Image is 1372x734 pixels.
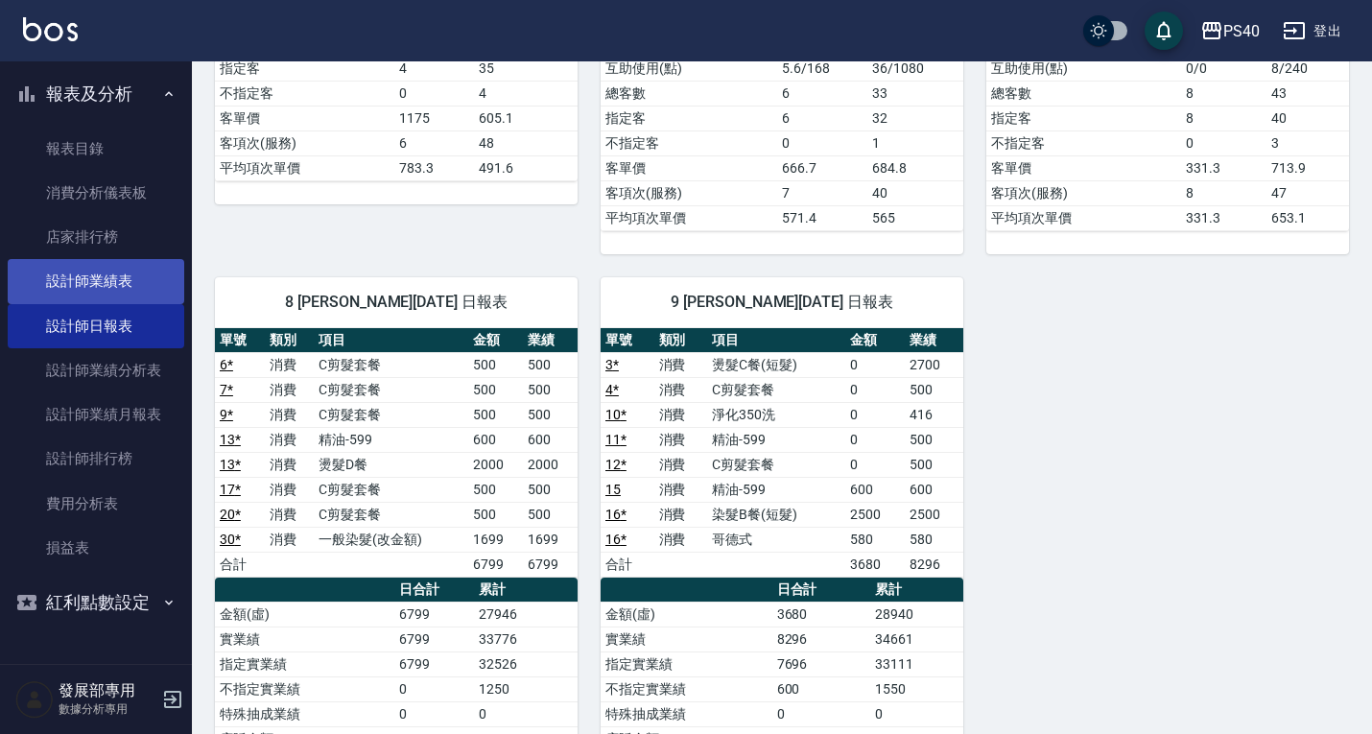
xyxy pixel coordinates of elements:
td: 不指定實業績 [601,676,772,701]
td: 平均項次單價 [986,205,1181,230]
th: 金額 [845,328,904,353]
td: 684.8 [867,155,963,180]
td: 消費 [654,502,708,527]
td: 331.3 [1181,155,1266,180]
td: 491.6 [474,155,578,180]
button: PS40 [1193,12,1267,51]
a: 設計師日報表 [8,304,184,348]
td: 32 [867,106,963,130]
td: C剪髮套餐 [314,402,467,427]
a: 費用分析表 [8,482,184,526]
td: 8296 [905,552,963,577]
td: 580 [845,527,904,552]
td: 3680 [845,552,904,577]
td: 6799 [394,602,474,627]
td: 3680 [772,602,871,627]
td: 580 [905,527,963,552]
td: 客項次(服務) [601,180,777,205]
td: 消費 [654,452,708,477]
td: 消費 [265,452,315,477]
td: 互助使用(點) [601,56,777,81]
td: 消費 [654,477,708,502]
td: 1550 [870,676,963,701]
td: 600 [468,427,523,452]
td: 8/240 [1266,56,1349,81]
td: 客單價 [601,155,777,180]
td: 平均項次單價 [215,155,394,180]
button: 登出 [1275,13,1349,49]
td: 互助使用(點) [986,56,1181,81]
td: 2500 [905,502,963,527]
td: 5.6/168 [777,56,867,81]
td: 783.3 [394,155,474,180]
th: 業績 [523,328,578,353]
td: 6 [394,130,474,155]
td: 金額(虛) [215,602,394,627]
td: 消費 [265,477,315,502]
td: 8296 [772,627,871,651]
td: 6799 [468,552,523,577]
td: 331.3 [1181,205,1266,230]
th: 日合計 [772,578,871,603]
div: PS40 [1223,19,1260,43]
td: 500 [523,477,578,502]
td: 消費 [265,352,315,377]
td: 6799 [394,627,474,651]
th: 金額 [468,328,523,353]
td: 0 [474,701,578,726]
td: 500 [468,477,523,502]
td: 消費 [654,377,708,402]
td: 7 [777,180,867,205]
td: 600 [772,676,871,701]
td: 2000 [468,452,523,477]
td: 33776 [474,627,578,651]
td: 6799 [523,552,578,577]
p: 數據分析專用 [59,700,156,718]
th: 單號 [601,328,654,353]
td: 40 [1266,106,1349,130]
th: 類別 [654,328,708,353]
td: 33 [867,81,963,106]
td: C剪髮套餐 [707,377,845,402]
td: 500 [468,402,523,427]
td: 32526 [474,651,578,676]
td: 消費 [265,377,315,402]
td: 565 [867,205,963,230]
td: 713.9 [1266,155,1349,180]
td: 500 [905,452,963,477]
td: 指定客 [215,56,394,81]
td: 1699 [468,527,523,552]
td: 指定客 [986,106,1181,130]
td: 0 [772,701,871,726]
td: 28940 [870,602,963,627]
td: 500 [468,377,523,402]
a: 設計師業績分析表 [8,348,184,392]
td: 金額(虛) [601,602,772,627]
td: 2500 [845,502,904,527]
td: 總客數 [986,81,1181,106]
td: C剪髮套餐 [314,377,467,402]
td: 43 [1266,81,1349,106]
td: 0 [845,452,904,477]
td: 605.1 [474,106,578,130]
td: 一般染髮(改金額) [314,527,467,552]
td: 500 [468,502,523,527]
td: 不指定客 [215,81,394,106]
button: 報表及分析 [8,69,184,119]
td: C剪髮套餐 [314,477,467,502]
td: 40 [867,180,963,205]
h5: 發展部專用 [59,681,156,700]
a: 設計師排行榜 [8,437,184,481]
td: 0 [845,427,904,452]
td: 不指定實業績 [215,676,394,701]
td: 不指定客 [986,130,1181,155]
td: 實業績 [601,627,772,651]
td: C剪髮套餐 [707,452,845,477]
td: 6799 [394,651,474,676]
td: 8 [1181,106,1266,130]
td: 500 [523,502,578,527]
td: 特殊抽成業績 [215,701,394,726]
th: 單號 [215,328,265,353]
td: 6 [777,106,867,130]
td: 染髮B餐(短髮) [707,502,845,527]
